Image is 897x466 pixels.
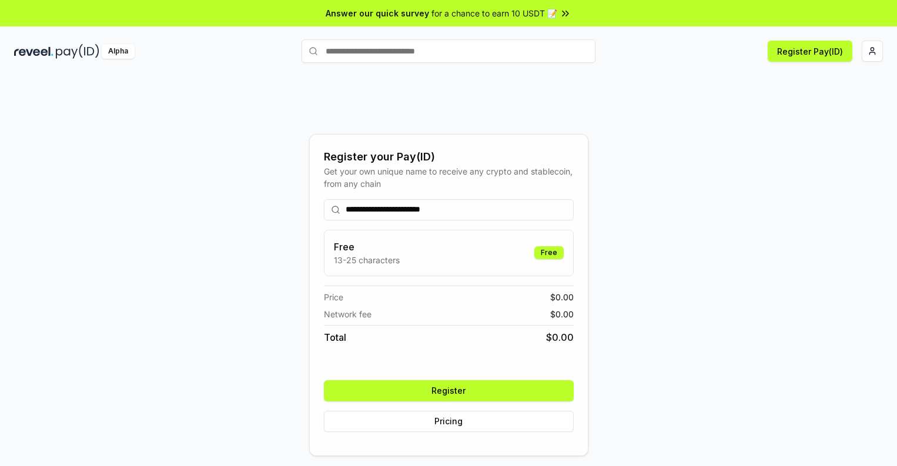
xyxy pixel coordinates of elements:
[324,380,574,401] button: Register
[324,165,574,190] div: Get your own unique name to receive any crypto and stablecoin, from any chain
[550,291,574,303] span: $ 0.00
[431,7,557,19] span: for a chance to earn 10 USDT 📝
[534,246,564,259] div: Free
[326,7,429,19] span: Answer our quick survey
[102,44,135,59] div: Alpha
[324,291,343,303] span: Price
[324,149,574,165] div: Register your Pay(ID)
[334,254,400,266] p: 13-25 characters
[324,411,574,432] button: Pricing
[324,308,371,320] span: Network fee
[550,308,574,320] span: $ 0.00
[324,330,346,344] span: Total
[334,240,400,254] h3: Free
[56,44,99,59] img: pay_id
[768,41,852,62] button: Register Pay(ID)
[546,330,574,344] span: $ 0.00
[14,44,53,59] img: reveel_dark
